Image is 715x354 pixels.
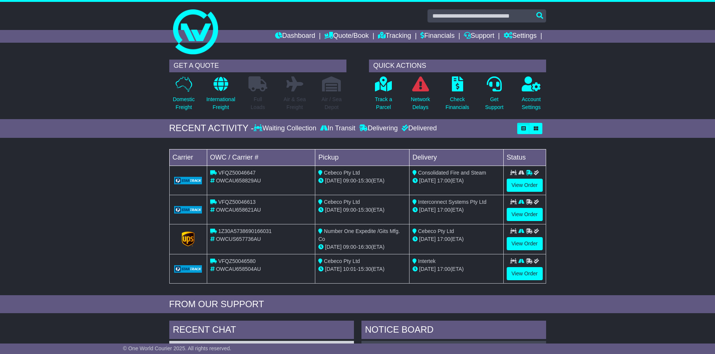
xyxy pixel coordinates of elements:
[503,149,546,166] td: Status
[412,235,500,243] div: (ETA)
[206,76,236,115] a: InternationalFreight
[504,30,537,43] a: Settings
[361,321,546,341] div: NOTICE BOARD
[507,208,543,221] a: View Order
[357,124,400,133] div: Delivering
[315,149,409,166] td: Pickup
[378,30,411,43] a: Tracking
[248,96,267,111] p: Full Loads
[318,243,406,251] div: - (ETA)
[318,265,406,273] div: - (ETA)
[412,265,500,273] div: (ETA)
[358,178,371,184] span: 15:30
[437,236,450,242] span: 17:00
[169,123,254,134] div: RECENT ACTIVITY -
[437,178,450,184] span: 17:00
[343,178,356,184] span: 09:00
[343,207,356,213] span: 09:00
[418,258,436,264] span: Intertek
[216,236,261,242] span: OWCUS657736AU
[318,124,357,133] div: In Transit
[437,207,450,213] span: 17:00
[358,207,371,213] span: 15:30
[343,244,356,250] span: 09:00
[411,96,430,111] p: Network Delays
[375,76,393,115] a: Track aParcel
[419,178,436,184] span: [DATE]
[182,232,194,246] img: GetCarrierServiceLogo
[318,228,400,242] span: Number One Expedite /Gits Mfg. Co
[275,30,315,43] a: Dashboard
[216,266,261,272] span: OWCAU658504AU
[324,170,360,176] span: Cebeco Pty Ltd
[343,266,356,272] span: 10:01
[375,96,392,111] p: Track a Parcel
[412,177,500,185] div: (ETA)
[322,96,342,111] p: Air / Sea Depot
[284,96,306,111] p: Air & Sea Freight
[437,266,450,272] span: 17:00
[418,228,454,234] span: Cebeco Pty Ltd
[419,236,436,242] span: [DATE]
[123,345,232,351] span: © One World Courier 2025. All rights reserved.
[174,206,202,214] img: GetCarrierServiceLogo
[507,237,543,250] a: View Order
[218,199,256,205] span: VFQZ50046613
[485,76,504,115] a: GetSupport
[216,178,261,184] span: OWCAU658829AU
[522,96,541,111] p: Account Settings
[169,321,354,341] div: RECENT CHAT
[218,170,256,176] span: VFQZ50046647
[521,76,541,115] a: AccountSettings
[216,207,261,213] span: OWCAU658621AU
[418,199,486,205] span: Interconnect Systems Pty Ltd
[358,244,371,250] span: 16:30
[400,124,437,133] div: Delivered
[445,76,470,115] a: CheckFinancials
[206,96,235,111] p: International Freight
[507,179,543,192] a: View Order
[318,177,406,185] div: - (ETA)
[254,124,318,133] div: Waiting Collection
[325,266,342,272] span: [DATE]
[418,170,486,176] span: Consolidated Fire and Steam
[369,60,546,72] div: QUICK ACTIONS
[358,266,371,272] span: 15:30
[325,244,342,250] span: [DATE]
[172,76,195,115] a: DomesticFreight
[412,206,500,214] div: (ETA)
[218,228,271,234] span: 1Z30A5738690166031
[446,96,469,111] p: Check Financials
[207,149,315,166] td: OWC / Carrier #
[410,76,430,115] a: NetworkDelays
[507,267,543,280] a: View Order
[325,207,342,213] span: [DATE]
[419,266,436,272] span: [DATE]
[485,96,503,111] p: Get Support
[324,258,360,264] span: Cebeco Pty Ltd
[169,149,207,166] td: Carrier
[174,177,202,184] img: GetCarrierServiceLogo
[169,60,346,72] div: GET A QUOTE
[169,299,546,310] div: FROM OUR SUPPORT
[325,178,342,184] span: [DATE]
[464,30,494,43] a: Support
[318,206,406,214] div: - (ETA)
[419,207,436,213] span: [DATE]
[420,30,455,43] a: Financials
[218,258,256,264] span: VFQZ50046580
[174,265,202,273] img: GetCarrierServiceLogo
[173,96,194,111] p: Domestic Freight
[324,199,360,205] span: Cebeco Pty Ltd
[409,149,503,166] td: Delivery
[324,30,369,43] a: Quote/Book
